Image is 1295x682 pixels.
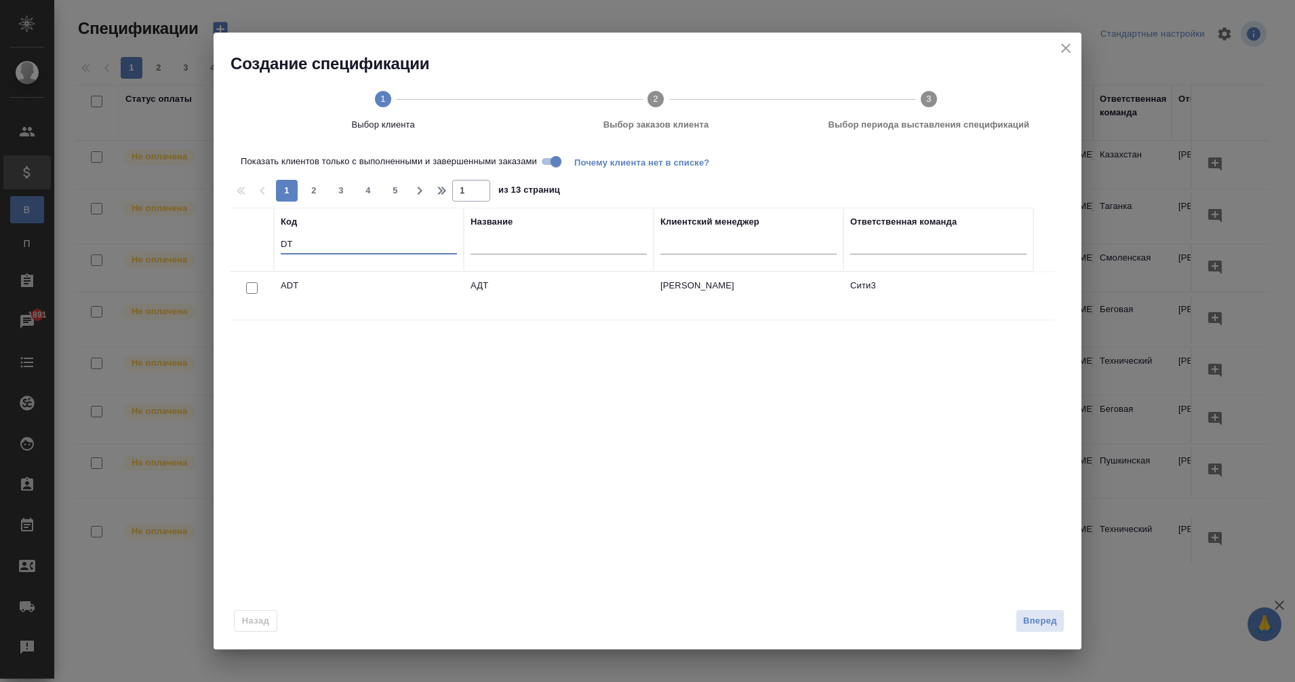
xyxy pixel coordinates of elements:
[380,94,385,104] text: 1
[330,180,352,202] button: 3
[281,215,297,229] div: Код
[574,156,720,167] span: Почему клиента нет в списке?
[384,180,406,202] button: 5
[384,184,406,197] span: 5
[654,94,658,104] text: 2
[357,180,379,202] button: 4
[303,180,325,202] button: 2
[498,182,560,202] span: из 13 страниц
[926,94,931,104] text: 3
[241,155,537,168] span: Показать клиентов только с выполненными и завершенными заказами
[330,184,352,197] span: 3
[471,215,513,229] div: Название
[274,272,464,320] td: ADT
[654,272,843,320] td: [PERSON_NAME]
[1023,613,1057,629] span: Вперед
[660,215,759,229] div: Клиентский менеджер
[798,118,1060,132] span: Выбор периода выставления спецификаций
[303,184,325,197] span: 2
[1016,609,1064,633] button: Вперед
[252,118,514,132] span: Выбор клиента
[471,279,647,292] p: АДТ
[231,53,1081,75] h2: Создание спецификации
[843,272,1033,320] td: Сити3
[1056,38,1076,58] button: close
[357,184,379,197] span: 4
[525,118,786,132] span: Выбор заказов клиента
[850,215,957,229] div: Ответственная команда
